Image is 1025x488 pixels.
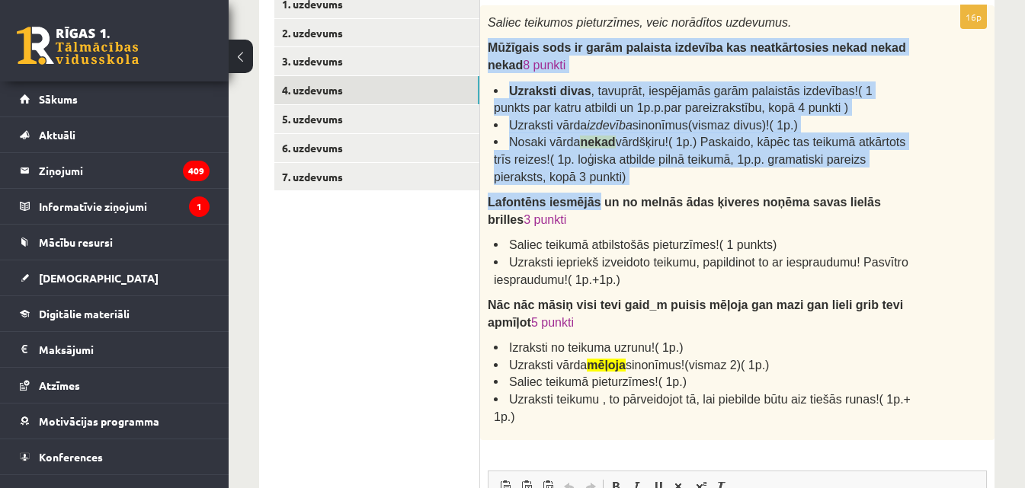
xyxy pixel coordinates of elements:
[39,378,80,392] span: Atzīmes
[39,92,78,106] span: Sākums
[523,59,565,72] span: 8 punkti
[509,238,777,251] span: Saliec teikumā atbilstošās pieturzīmes!( 1 punkts)
[509,341,684,354] span: Izraksti no teikuma uzrunu!( 1p.)
[494,85,873,115] span: , tavuprāt, iespējamās garām palaistās izdevības!( 1 punkts par katru atbildi un 1p.p.par pareizr...
[20,117,210,152] a: Aktuāli
[960,5,987,29] p: 16p
[183,161,210,181] i: 409
[488,196,881,226] span: Lafontēns iesmējās un no melnās ādas ķiveres noņēma savas lielās brilles
[274,47,479,75] a: 3. uzdevums
[274,19,479,47] a: 2. uzdevums
[494,136,905,183] span: Nosaki vārda vārdšķiru!( 1p.) Paskaido, kāpēc tas teikumā atkārtots trīs reizes!( 1p. loģiska atb...
[20,332,210,367] a: Maksājumi
[189,196,210,217] i: 1
[274,76,479,104] a: 4. uzdevums
[20,439,210,474] a: Konferences
[39,153,210,188] legend: Ziņojumi
[509,119,798,132] span: Uzraksti vārda sinonīmus(vismaz divus)!( 1p.)
[20,189,210,224] a: Informatīvie ziņojumi1
[587,119,633,132] i: izdevība
[274,163,479,191] a: 7. uzdevums
[587,359,626,372] strong: mēļoja
[39,189,210,224] legend: Informatīvie ziņojumi
[39,332,210,367] legend: Maksājumi
[494,393,911,423] span: Uzraksti teikumu , to pārveidojot tā, lai piebilde būtu aiz tiešās runas!( 1p.+ 1p.)
[39,271,159,285] span: [DEMOGRAPHIC_DATA]
[39,414,159,428] span: Motivācijas programma
[524,213,566,226] span: 3 punkti
[20,403,210,439] a: Motivācijas programma
[17,27,139,65] a: Rīgas 1. Tālmācības vidusskola
[20,81,210,116] a: Sākums
[494,256,908,286] span: Uzraksti iepriekš izveidoto teikumu, papildinot to ar iespraudumu! Pasvītro iespraudumu!( 1p.+1p.)
[509,85,591,97] span: Uzraksti divas
[488,16,791,29] span: Saliec teikumos pieturzīmes, veic norādītos uzdevumus.
[20,153,210,188] a: Ziņojumi409
[20,260,210,295] a: [DEMOGRAPHIC_DATA]
[20,225,210,260] a: Mācību resursi
[509,375,687,388] span: Saliec teikumā pieturzīmes!( 1p.)
[39,235,113,249] span: Mācību resursi
[488,41,906,72] span: Mūžīgais sods ir garām palaista izdevība kas neatkārtosies nekad nekad nekad
[531,316,574,329] span: 5 punkti
[509,359,769,372] span: Uzraksti vārda sinonīmus!(vismaz 2)( 1p.)
[39,450,103,464] span: Konferences
[39,128,75,142] span: Aktuāli
[580,136,615,148] strong: nekad
[20,296,210,331] a: Digitālie materiāli
[15,15,482,31] body: Bagātinātā teksta redaktors, wiswyg-editor-user-answer-47433865116840
[274,105,479,133] a: 5. uzdevums
[488,298,903,329] span: Nāc nāc māsiņ visi tevi gaid_m puisis mēļoja gan mazi gan lieli grib tevi apmīļot
[20,368,210,403] a: Atzīmes
[39,307,130,321] span: Digitālie materiāli
[274,134,479,162] a: 6. uzdevums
